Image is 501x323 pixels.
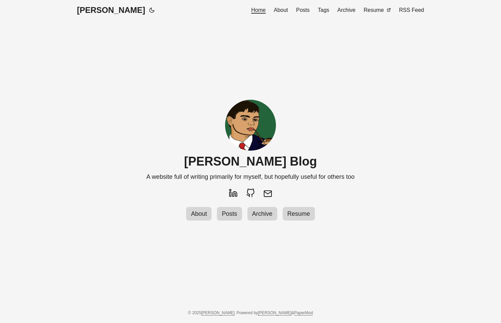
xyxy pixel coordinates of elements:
[201,310,235,316] a: [PERSON_NAME]
[146,172,355,182] span: A website full of writing primarily for myself, but hopefully useful for others too
[247,207,277,221] a: Archive
[294,310,313,316] a: PaperMod
[188,210,209,217] span: About
[318,7,329,13] span: Tags
[237,310,313,315] span: Powered by &
[364,7,384,13] span: Resume
[186,207,212,221] a: About
[219,210,240,217] span: Posts
[285,210,313,217] span: Resume
[274,7,288,13] span: About
[225,100,276,151] img: profile image
[188,310,235,315] span: © 2025
[184,154,317,169] h1: [PERSON_NAME] Blog
[258,310,292,316] a: [PERSON_NAME]
[249,210,275,217] span: Archive
[251,7,266,14] span: Home
[337,7,355,13] span: Archive
[399,7,424,13] span: RSS Feed
[296,7,310,13] span: Posts
[217,207,242,221] a: Posts
[283,207,315,221] a: Resume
